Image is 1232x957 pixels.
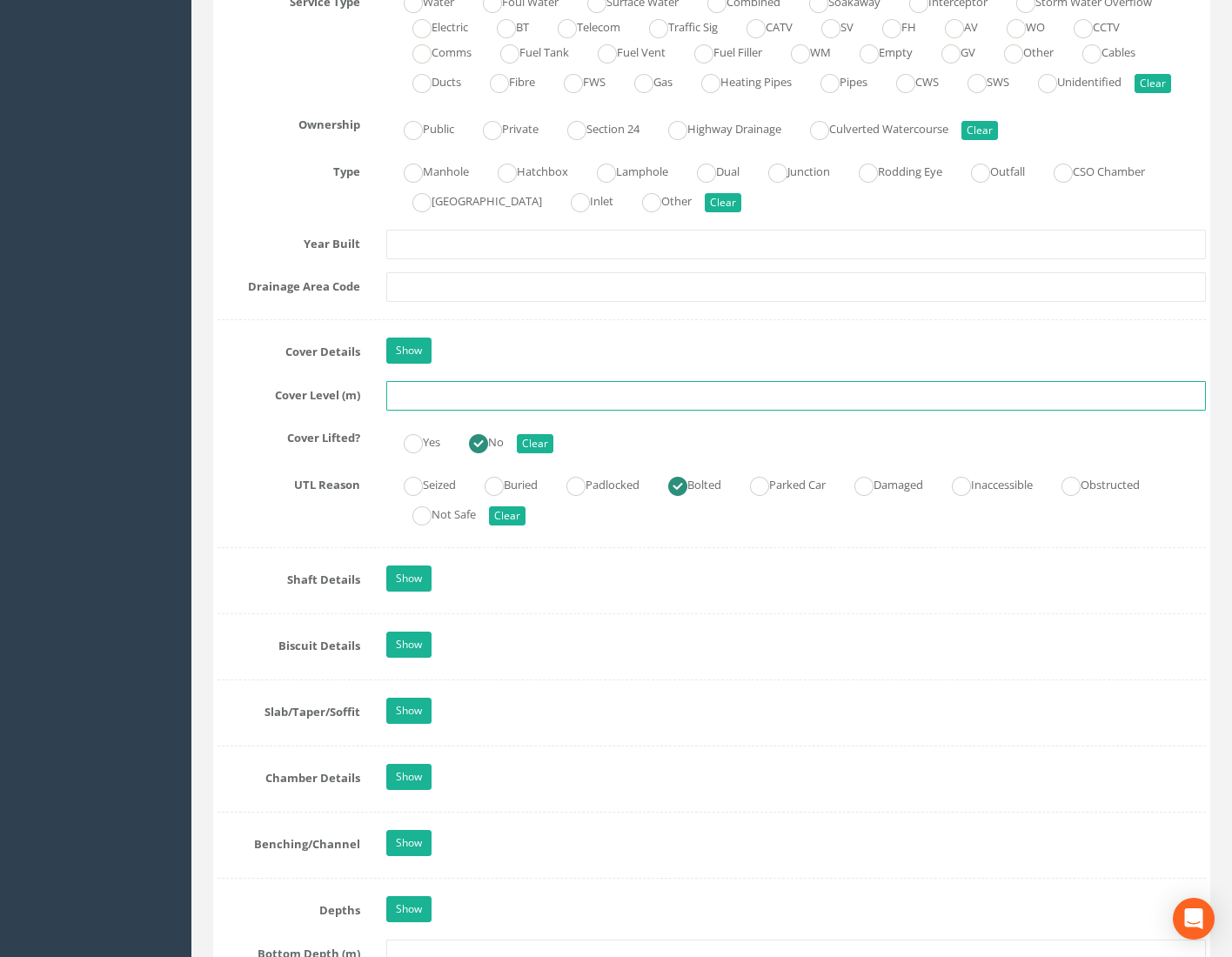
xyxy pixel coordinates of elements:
[934,471,1033,496] label: Inaccessible
[1021,68,1122,93] label: Unidentified
[386,157,469,183] label: Manhole
[617,68,673,93] label: Gas
[465,115,539,140] label: Private
[680,157,740,183] label: Dual
[517,434,553,453] button: Clear
[480,157,568,183] label: Hatchbox
[204,110,373,133] label: Ownership
[1056,13,1120,38] label: CCTV
[1044,471,1140,496] label: Obstructed
[386,338,432,364] a: Show
[950,68,1009,93] label: SWS
[632,13,718,38] label: Traffic Sig
[204,764,373,786] label: Chamber Details
[579,157,668,183] label: Lamphole
[386,115,454,140] label: Public
[1065,38,1135,64] label: Cables
[1173,898,1215,940] div: Open Intercom Messenger
[729,13,793,38] label: CATV
[625,187,692,212] label: Other
[989,13,1045,38] label: WO
[204,157,373,180] label: Type
[204,338,373,360] label: Cover Details
[204,830,373,853] label: Benching/Channel
[483,38,569,64] label: Fuel Tank
[580,38,666,64] label: Fuel Vent
[204,471,373,493] label: UTL Reason
[684,68,792,93] label: Heating Pipes
[865,13,916,38] label: FH
[546,68,606,93] label: FWS
[803,68,867,93] label: Pipes
[549,471,639,496] label: Padlocked
[386,764,432,790] a: Show
[954,157,1025,183] label: Outfall
[395,38,472,64] label: Comms
[927,13,978,38] label: AV
[386,632,432,658] a: Show
[773,38,831,64] label: WM
[204,272,373,295] label: Drainage Area Code
[479,13,529,38] label: BT
[1135,74,1171,93] button: Clear
[204,230,373,252] label: Year Built
[467,471,538,496] label: Buried
[550,115,639,140] label: Section 24
[924,38,975,64] label: GV
[677,38,762,64] label: Fuel Filler
[879,68,939,93] label: CWS
[395,13,468,38] label: Electric
[204,381,373,404] label: Cover Level (m)
[386,896,432,922] a: Show
[733,471,826,496] label: Parked Car
[386,830,432,856] a: Show
[452,428,504,453] label: No
[204,896,373,919] label: Depths
[204,565,373,588] label: Shaft Details
[987,38,1054,64] label: Other
[804,13,854,38] label: SV
[842,38,913,64] label: Empty
[472,68,535,93] label: Fibre
[204,632,373,654] label: Biscuit Details
[651,471,721,496] label: Bolted
[793,115,948,140] label: Culverted Watercourse
[386,565,432,592] a: Show
[651,115,781,140] label: Highway Drainage
[553,187,613,212] label: Inlet
[395,500,476,525] label: Not Safe
[705,193,741,212] button: Clear
[1036,157,1145,183] label: CSO Chamber
[204,698,373,720] label: Slab/Taper/Soffit
[395,187,542,212] label: [GEOGRAPHIC_DATA]
[489,506,526,525] button: Clear
[961,121,998,140] button: Clear
[837,471,923,496] label: Damaged
[395,68,461,93] label: Ducts
[204,424,373,446] label: Cover Lifted?
[386,698,432,724] a: Show
[751,157,830,183] label: Junction
[841,157,942,183] label: Rodding Eye
[386,471,456,496] label: Seized
[386,428,440,453] label: Yes
[540,13,620,38] label: Telecom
